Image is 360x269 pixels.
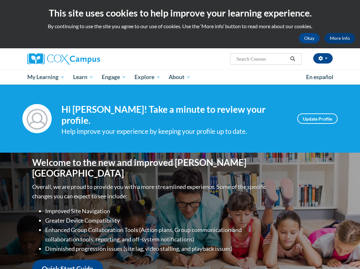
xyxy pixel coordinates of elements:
[313,53,333,64] button: Account Settings
[27,73,65,81] span: My Learning
[135,73,161,81] span: Explore
[102,73,126,81] span: Engage
[32,157,268,179] h1: Welcome to the new and improved [PERSON_NAME][GEOGRAPHIC_DATA]
[27,53,122,65] a: Cox Campus
[45,216,268,225] li: Greater Device Compatibility
[306,74,333,80] span: En español
[22,70,338,85] div: Main menu
[288,55,298,63] button: Search
[22,104,52,133] img: Profile Image
[302,70,338,84] a: En español
[169,73,191,81] span: About
[61,126,288,137] div: Help improve your experience by keeping your profile up to date.
[5,6,355,19] h2: This site uses cookies to help improve your learning experience.
[236,55,288,63] input: Search Courses
[23,70,69,85] a: My Learning
[69,70,98,85] a: Learn
[73,73,94,81] span: Learn
[61,104,288,126] h4: Hi [PERSON_NAME]! Take a minute to review your profile.
[27,53,100,65] img: Cox Campus
[32,182,268,201] p: Overall, we are proud to provide you with a more streamlined experience. Some of the specific cha...
[299,33,320,43] button: Okay
[45,244,268,253] li: Diminished progression issues (site lag, video stalling, and playback issues)
[297,113,338,124] a: Update Profile
[97,70,130,85] a: Engage
[45,206,268,216] li: Improved Site Navigation
[325,33,355,43] a: More Info
[165,70,195,85] a: About
[5,23,355,30] p: By continuing to use the site you agree to our use of cookies. Use the ‘More info’ button to read...
[130,70,165,85] a: Explore
[45,225,268,244] li: Enhanced Group Collaboration Tools (Action plans, Group communication and collaboration tools, re...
